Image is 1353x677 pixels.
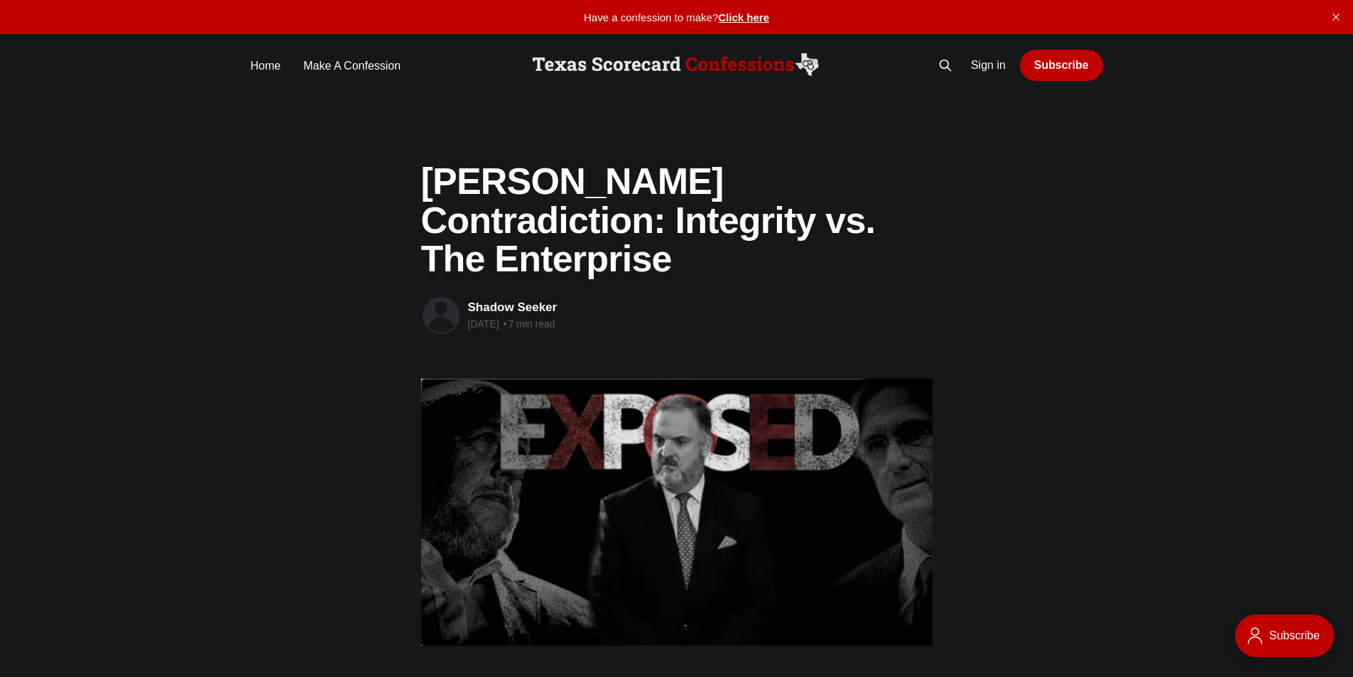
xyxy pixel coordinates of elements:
a: Sign in [971,58,1006,73]
iframe: portal-trigger [1223,607,1353,677]
a: Make A Confession [303,56,401,75]
a: Click here [718,11,769,23]
img: Scorecard Confessions [529,51,823,80]
h1: [PERSON_NAME] Contradiction: Integrity vs. The Enterprise [421,162,933,278]
a: Shadow Seeker [468,300,558,314]
a: Home [251,56,281,75]
span: 7 min read [501,318,555,330]
span: • [503,318,506,330]
span: Have a confession to make? [584,11,718,23]
a: Subscribe [1020,50,1103,81]
button: Search this site [934,54,957,77]
a: Read more of Shadow Seeker [421,296,461,335]
img: Mitch Little’s Contradiction: Integrity vs. The Enterprise [421,379,933,646]
button: close [1325,6,1347,28]
time: [DATE] [468,318,499,330]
